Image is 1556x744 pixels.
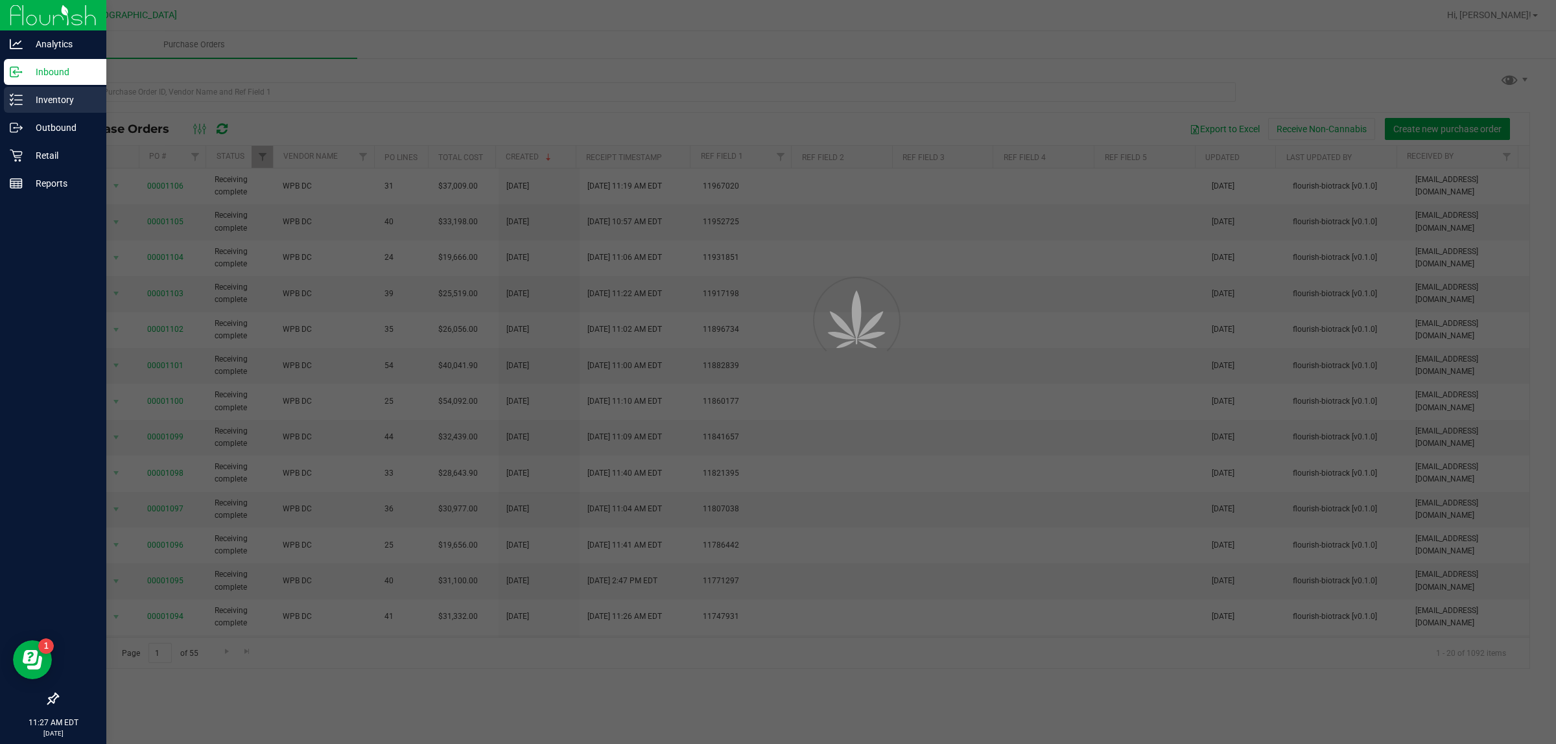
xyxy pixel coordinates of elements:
[23,176,100,191] p: Reports
[6,717,100,728] p: 11:27 AM EDT
[13,640,52,679] iframe: Resource center
[10,65,23,78] inline-svg: Inbound
[6,728,100,738] p: [DATE]
[10,177,23,190] inline-svg: Reports
[10,149,23,162] inline-svg: Retail
[23,92,100,108] p: Inventory
[23,148,100,163] p: Retail
[10,121,23,134] inline-svg: Outbound
[23,36,100,52] p: Analytics
[23,120,100,135] p: Outbound
[10,93,23,106] inline-svg: Inventory
[38,638,54,654] iframe: Resource center unread badge
[23,64,100,80] p: Inbound
[10,38,23,51] inline-svg: Analytics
